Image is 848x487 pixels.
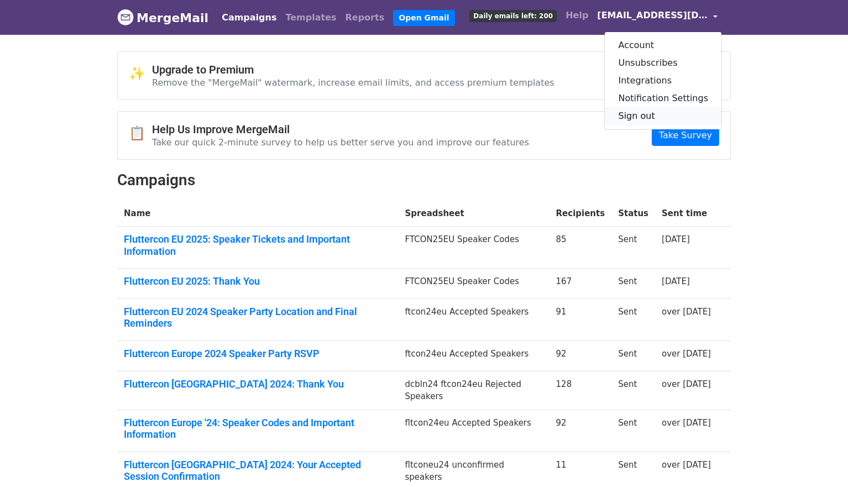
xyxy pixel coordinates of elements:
[124,233,392,257] a: Fluttercon EU 2025: Speaker Tickets and Important Information
[605,90,721,107] a: Notification Settings
[152,77,554,88] p: Remove the "MergeMail" watermark, increase email limits, and access premium templates
[611,341,655,371] td: Sent
[549,201,612,227] th: Recipients
[124,348,392,360] a: Fluttercon Europe 2024 Speaker Party RSVP
[124,378,392,390] a: Fluttercon [GEOGRAPHIC_DATA] 2024: Thank You
[549,269,612,299] td: 167
[549,299,612,341] td: 91
[469,10,557,22] span: Daily emails left: 200
[662,276,690,286] a: [DATE]
[662,418,711,428] a: over [DATE]
[281,7,341,29] a: Templates
[662,379,711,389] a: over [DATE]
[605,36,721,54] a: Account
[662,460,711,470] a: over [DATE]
[124,459,392,483] a: Fluttercon [GEOGRAPHIC_DATA] 2024: Your Accepted Session Confirmation
[662,349,711,359] a: over [DATE]
[662,307,711,317] a: over [DATE]
[399,269,549,299] td: FTCON25EU Speaker Codes
[399,299,549,341] td: ftcon24eu Accepted Speakers
[611,371,655,410] td: Sent
[124,275,392,287] a: Fluttercon EU 2025: Thank You
[341,7,389,29] a: Reports
[605,107,721,125] a: Sign out
[549,227,612,269] td: 85
[611,410,655,452] td: Sent
[604,32,722,130] div: [EMAIL_ADDRESS][DOMAIN_NAME]
[124,306,392,329] a: Fluttercon EU 2024 Speaker Party Location and Final Reminders
[465,4,561,27] a: Daily emails left: 200
[611,269,655,299] td: Sent
[399,341,549,371] td: ftcon24eu Accepted Speakers
[662,234,690,244] a: [DATE]
[117,171,731,190] h2: Campaigns
[655,201,718,227] th: Sent time
[549,371,612,410] td: 128
[117,201,399,227] th: Name
[611,299,655,341] td: Sent
[549,341,612,371] td: 92
[117,9,134,25] img: MergeMail logo
[399,227,549,269] td: FTCON25EU Speaker Codes
[129,66,152,82] span: ✨
[152,63,554,76] h4: Upgrade to Premium
[399,201,549,227] th: Spreadsheet
[124,417,392,441] a: Fluttercon Europe '24: Speaker Codes and Important Information
[605,72,721,90] a: Integrations
[561,4,593,27] a: Help
[152,137,529,148] p: Take our quick 2-minute survey to help us better serve you and improve our features
[217,7,281,29] a: Campaigns
[597,9,708,22] span: [EMAIL_ADDRESS][DOMAIN_NAME]
[399,410,549,452] td: fltcon24eu Accepted Speakers
[611,201,655,227] th: Status
[399,371,549,410] td: dcbln24 ftcon24eu Rejected Speakers
[549,410,612,452] td: 92
[793,434,848,487] iframe: Chat Widget
[605,54,721,72] a: Unsubscribes
[152,123,529,136] h4: Help Us Improve MergeMail
[652,125,719,146] a: Take Survey
[393,10,454,26] a: Open Gmail
[117,6,208,29] a: MergeMail
[129,125,152,142] span: 📋
[593,4,722,30] a: [EMAIL_ADDRESS][DOMAIN_NAME]
[611,227,655,269] td: Sent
